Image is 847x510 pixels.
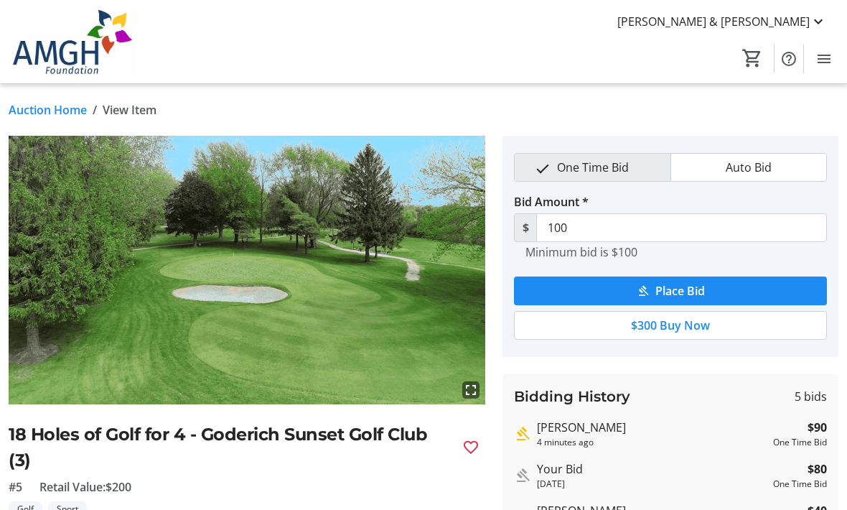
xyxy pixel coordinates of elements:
div: [DATE] [537,478,767,491]
div: One Time Bid [773,436,827,449]
h2: 18 Holes of Golf for 4 - Goderich Sunset Golf Club (3) [9,422,451,473]
span: View Item [103,101,156,119]
tr-hint: Minimum bid is $100 [525,245,637,259]
span: [PERSON_NAME] & [PERSON_NAME] [617,13,810,30]
button: Place Bid [514,277,827,305]
button: $300 Buy Now [514,311,827,340]
div: 4 minutes ago [537,436,767,449]
span: Place Bid [655,282,705,300]
label: Bid Amount * [514,193,589,210]
span: / [93,101,97,119]
button: Menu [810,45,838,73]
button: [PERSON_NAME] & [PERSON_NAME] [606,10,838,33]
span: Auto Bid [717,154,780,181]
img: Alexandra Marine & General Hospital Foundation's Logo [9,6,136,78]
button: Help [775,45,803,73]
h3: Bidding History [514,386,630,407]
span: One Time Bid [548,154,637,181]
span: $300 Buy Now [631,317,710,334]
button: Cart [739,45,765,71]
mat-icon: Outbid [514,467,531,484]
strong: $80 [808,460,827,478]
button: Favourite [457,433,485,462]
mat-icon: Highest bid [514,425,531,442]
span: $ [514,213,537,242]
img: Image [9,136,485,404]
span: #5 [9,478,22,496]
div: Your Bid [537,460,767,478]
a: Auction Home [9,101,87,119]
div: [PERSON_NAME] [537,419,767,436]
span: 5 bids [795,388,827,405]
strong: $90 [808,419,827,436]
span: Retail Value: $200 [39,478,131,496]
div: One Time Bid [773,478,827,491]
mat-icon: fullscreen [462,381,479,399]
